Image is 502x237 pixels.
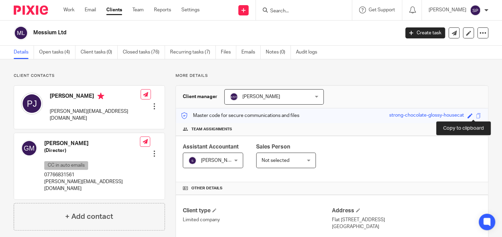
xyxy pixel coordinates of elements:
a: Recurring tasks (7) [170,46,216,59]
img: svg%3E [188,156,196,165]
img: svg%3E [21,140,37,156]
span: Get Support [369,8,395,12]
a: Audit logs [296,46,322,59]
h4: [PERSON_NAME] [44,140,140,147]
p: Limited company [183,216,332,223]
img: svg%3E [21,93,43,115]
div: strong-chocolate-glossy-housecat [389,112,464,120]
span: Sales Person [256,144,290,150]
a: Emails [241,46,261,59]
a: Client tasks (0) [81,46,118,59]
a: Settings [181,7,200,13]
h2: Messium Ltd [33,29,323,36]
span: Other details [191,186,223,191]
a: Clients [106,7,122,13]
h4: Address [332,207,481,214]
p: More details [176,73,488,79]
a: Open tasks (4) [39,46,75,59]
p: CC in auto emails [44,161,88,170]
h4: + Add contact [65,211,113,222]
a: Details [14,46,34,59]
i: Primary [97,93,104,99]
a: Work [63,7,74,13]
p: [GEOGRAPHIC_DATA] [332,223,481,230]
span: Not selected [262,158,289,163]
a: Reports [154,7,171,13]
a: Closed tasks (76) [123,46,165,59]
a: Notes (0) [266,46,291,59]
span: Team assignments [191,127,232,132]
p: 07766831561 [44,171,140,178]
h3: Client manager [183,93,217,100]
span: [PERSON_NAME] [242,94,280,99]
h5: (Director) [44,147,140,154]
p: [PERSON_NAME][EMAIL_ADDRESS][DOMAIN_NAME] [50,108,141,122]
span: [PERSON_NAME] R [201,158,243,163]
a: Create task [405,27,445,38]
h4: [PERSON_NAME] [50,93,141,101]
a: Team [132,7,144,13]
a: Email [85,7,96,13]
img: svg%3E [14,26,28,40]
img: svg%3E [470,5,481,16]
p: Client contacts [14,73,165,79]
p: [PERSON_NAME] [429,7,466,13]
p: [PERSON_NAME][EMAIL_ADDRESS][DOMAIN_NAME] [44,178,140,192]
p: Flat [STREET_ADDRESS] [332,216,481,223]
p: Master code for secure communications and files [181,112,299,119]
a: Files [221,46,236,59]
img: svg%3E [230,93,238,101]
span: Assistant Accountant [183,144,239,150]
img: Pixie [14,5,48,15]
input: Search [270,8,331,14]
h4: Client type [183,207,332,214]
